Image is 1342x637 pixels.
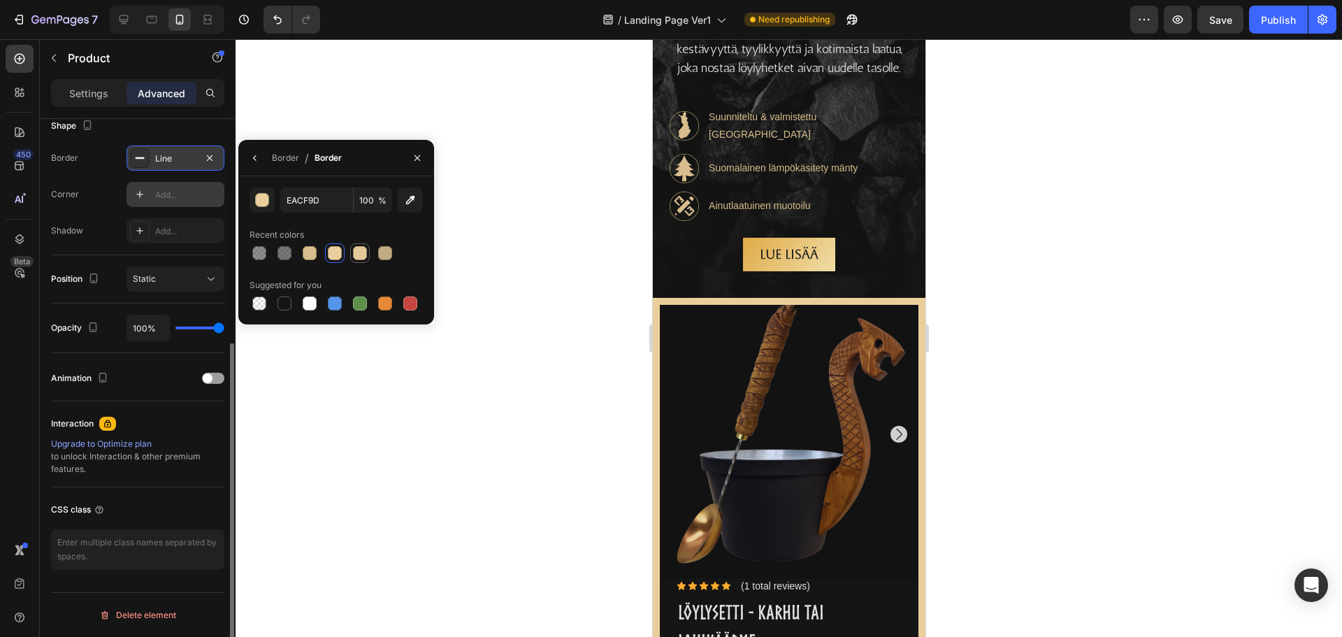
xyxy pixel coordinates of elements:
[127,315,169,341] input: Auto
[51,503,105,516] div: CSS class
[107,204,166,227] p: LUE LISÄÄ
[68,50,187,66] p: Product
[305,150,309,166] span: /
[250,279,322,292] div: Suggested for you
[99,607,176,624] div: Delete element
[378,194,387,207] span: %
[1261,13,1296,27] div: Publish
[138,86,185,101] p: Advanced
[51,438,224,450] div: Upgrade to Optimize plan
[17,72,46,101] img: image_demo.jpg
[17,152,46,182] img: image_demo.jpg
[6,6,104,34] button: 7
[272,152,299,164] div: Border
[155,189,221,201] div: Add...
[758,13,830,26] span: Need republishing
[1197,6,1243,34] button: Save
[1294,568,1328,602] div: Open Intercom Messenger
[1249,6,1308,34] button: Publish
[51,270,102,289] div: Position
[92,11,98,28] p: 7
[133,273,156,284] span: Static
[13,149,34,160] div: 450
[618,13,621,27] span: /
[51,417,94,430] div: Interaction
[24,557,249,619] h1: Löylysetti - Karhu tai Lohikäärme
[51,188,79,201] div: Corner
[250,229,304,241] div: Recent colors
[155,225,221,238] div: Add...
[315,152,342,164] div: Border
[624,13,711,27] span: Landing Page Ver1
[88,541,157,553] p: (1 total reviews)
[56,158,254,176] p: Ainutlaatuinen muotoilu
[51,152,78,164] div: Border
[51,369,111,388] div: Animation
[51,319,101,338] div: Opacity
[90,199,182,232] a: LUE LISÄÄ
[51,224,83,237] div: Shadow
[238,387,254,403] button: Carousel Next Arrow
[155,152,196,165] div: Line
[280,187,353,213] input: Eg: FFFFFF
[17,115,46,144] img: image_demo.jpg
[653,39,925,637] iframe: Design area
[51,117,96,136] div: Shape
[51,438,224,475] div: to unlock Interaction & other premium features.
[10,256,34,267] div: Beta
[56,120,254,138] p: Suomalainen lämpökäsitety mänty
[1209,14,1232,26] span: Save
[127,266,224,292] button: Static
[264,6,320,34] div: Undo/Redo
[56,69,254,104] p: Suunniteltu & valmistettu [GEOGRAPHIC_DATA]
[51,604,224,627] button: Delete element
[69,86,108,101] p: Settings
